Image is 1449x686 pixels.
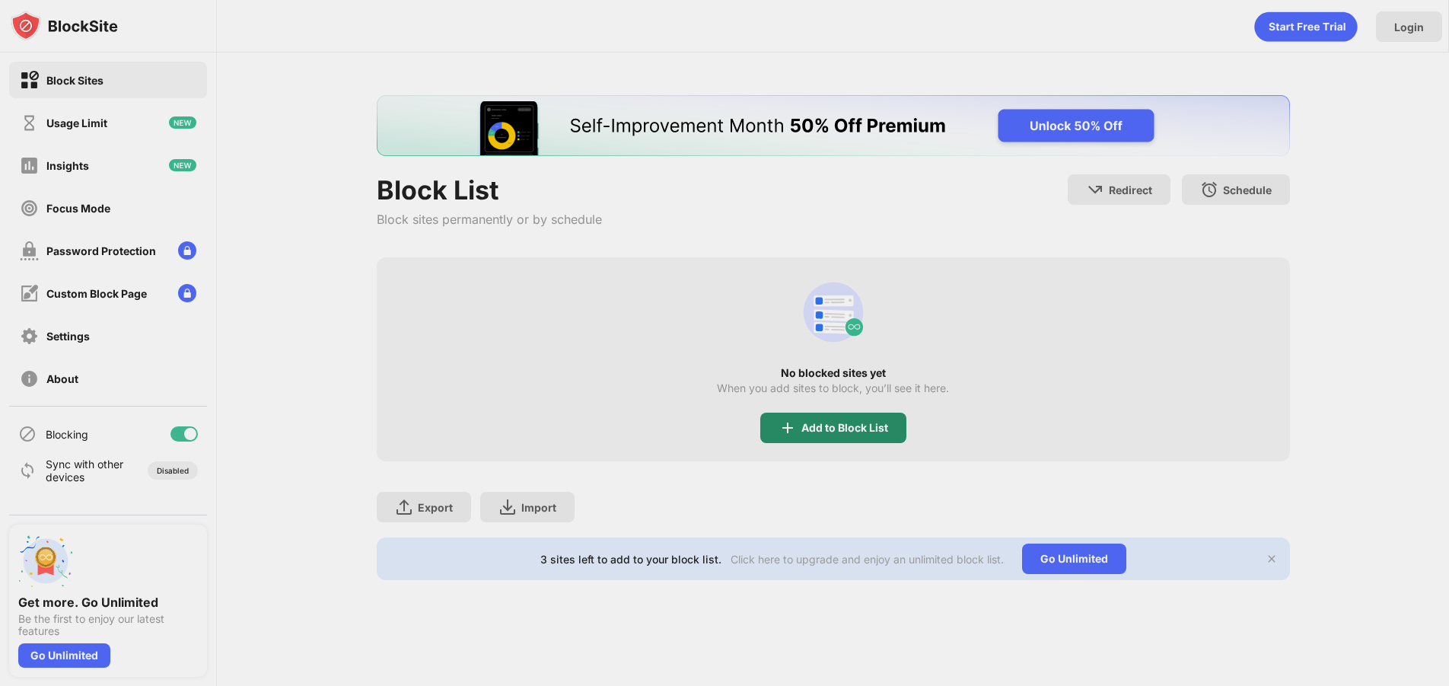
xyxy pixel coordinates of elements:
[20,241,39,260] img: password-protection-off.svg
[540,553,721,566] div: 3 sites left to add to your block list.
[20,369,39,388] img: about-off.svg
[18,461,37,480] img: sync-icon.svg
[1109,183,1152,196] div: Redirect
[20,156,39,175] img: insights-off.svg
[46,372,78,385] div: About
[46,458,124,483] div: Sync with other devices
[1223,183,1272,196] div: Schedule
[20,113,39,132] img: time-usage-off.svg
[20,199,39,218] img: focus-off.svg
[377,367,1290,379] div: No blocked sites yet
[178,284,196,302] img: lock-menu.svg
[1254,11,1358,42] div: animation
[1022,544,1126,574] div: Go Unlimited
[20,327,39,346] img: settings-off.svg
[46,244,156,257] div: Password Protection
[46,428,88,441] div: Blocking
[46,159,89,172] div: Insights
[1266,553,1278,565] img: x-button.svg
[20,284,39,303] img: customize-block-page-off.svg
[178,241,196,260] img: lock-menu.svg
[46,116,107,129] div: Usage Limit
[169,159,196,171] img: new-icon.svg
[11,11,118,41] img: logo-blocksite.svg
[46,202,110,215] div: Focus Mode
[46,287,147,300] div: Custom Block Page
[20,71,39,90] img: block-on.svg
[18,425,37,443] img: blocking-icon.svg
[169,116,196,129] img: new-icon.svg
[18,643,110,668] div: Go Unlimited
[1394,21,1424,34] div: Login
[377,174,602,206] div: Block List
[418,501,453,514] div: Export
[18,613,198,637] div: Be the first to enjoy our latest features
[521,501,556,514] div: Import
[377,95,1290,156] iframe: Banner
[377,212,602,227] div: Block sites permanently or by schedule
[46,330,90,343] div: Settings
[731,553,1004,566] div: Click here to upgrade and enjoy an unlimited block list.
[157,466,189,475] div: Disabled
[801,422,888,434] div: Add to Block List
[797,276,870,349] div: animation
[46,74,103,87] div: Block Sites
[18,534,73,589] img: push-unlimited.svg
[717,382,949,394] div: When you add sites to block, you’ll see it here.
[18,595,198,610] div: Get more. Go Unlimited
